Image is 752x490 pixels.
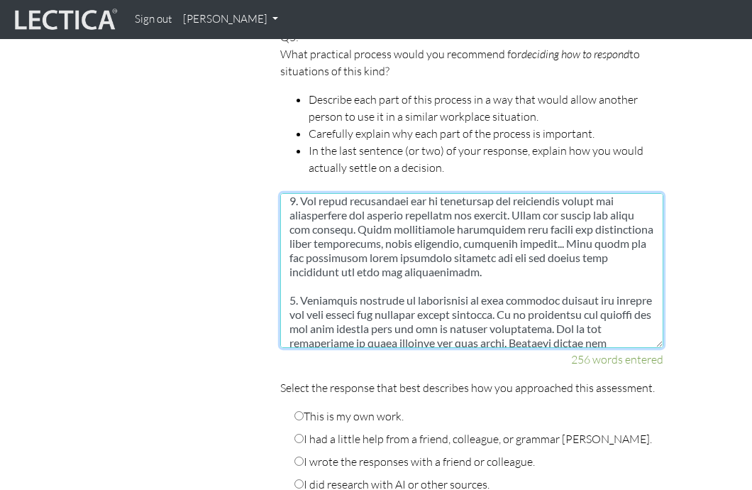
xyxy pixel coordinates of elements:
li: Describe each part of this process in a way that would allow another person to use it in a simila... [309,91,663,125]
p: Q5: [280,28,663,176]
a: [PERSON_NAME] [177,6,284,33]
label: This is my own work. [294,408,404,425]
a: Sign out [129,6,177,33]
p: Select the response that best describes how you approached this assessment. [280,379,663,396]
input: This is my own work. [294,411,304,420]
li: Carefully explain why each part of the process is important. [309,125,663,142]
li: In the last sentence (or two) of your response, explain how you would actually settle on a decision. [309,142,663,176]
p: What practical process would you recommend for to situations of this kind? [280,45,663,80]
input: I wrote the responses with a friend or colleague. [294,457,304,466]
label: I wrote the responses with a friend or colleague. [294,453,535,470]
label: I had a little help from a friend, colleague, or grammar [PERSON_NAME]. [294,430,652,447]
input: I had a little help from a friend, colleague, or grammar [PERSON_NAME]. [294,434,304,443]
input: I did research with AI or other sources. [294,479,304,489]
em: deciding how to respond [521,47,629,61]
img: lecticalive [11,6,118,33]
textarea: Loremips: Dolor sitame con adipisc. Elitseddoe te incididun ut lab et dolo magnaa en admin veniam... [280,193,663,348]
div: 256 words entered [280,351,663,368]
